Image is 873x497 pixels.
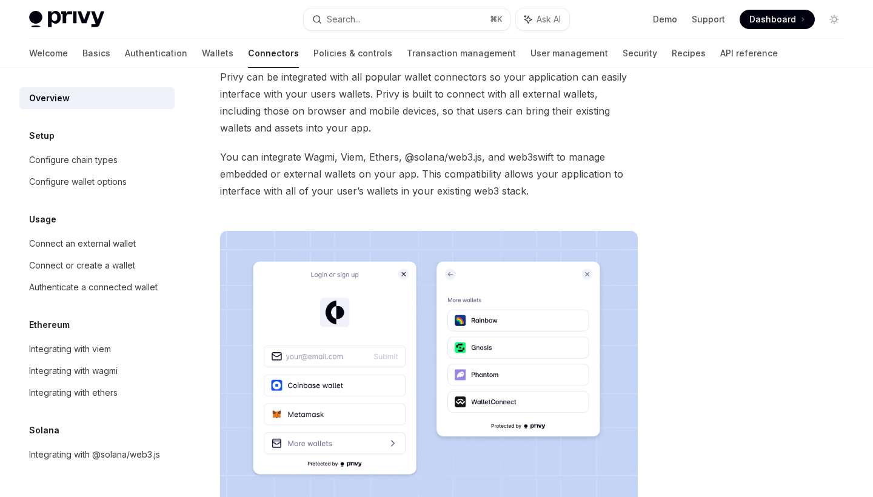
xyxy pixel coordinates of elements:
[824,10,844,29] button: Toggle dark mode
[313,39,392,68] a: Policies & controls
[29,280,158,295] div: Authenticate a connected wallet
[672,39,706,68] a: Recipes
[29,385,118,400] div: Integrating with ethers
[125,39,187,68] a: Authentication
[29,447,160,462] div: Integrating with @solana/web3.js
[749,13,796,25] span: Dashboard
[248,39,299,68] a: Connectors
[407,39,516,68] a: Transaction management
[29,423,59,438] h5: Solana
[537,13,561,25] span: Ask AI
[29,212,56,227] h5: Usage
[29,236,136,251] div: Connect an external wallet
[29,128,55,143] h5: Setup
[220,68,638,136] span: Privy can be integrated with all popular wallet connectors so your application can easily interfa...
[19,382,175,404] a: Integrating with ethers
[29,364,118,378] div: Integrating with wagmi
[19,171,175,193] a: Configure wallet options
[740,10,815,29] a: Dashboard
[220,148,638,199] span: You can integrate Wagmi, Viem, Ethers, @solana/web3.js, and web3swift to manage embedded or exter...
[490,15,503,24] span: ⌘ K
[19,149,175,171] a: Configure chain types
[720,39,778,68] a: API reference
[29,91,70,105] div: Overview
[623,39,657,68] a: Security
[19,87,175,109] a: Overview
[82,39,110,68] a: Basics
[516,8,569,30] button: Ask AI
[530,39,608,68] a: User management
[19,276,175,298] a: Authenticate a connected wallet
[19,338,175,360] a: Integrating with viem
[29,175,127,189] div: Configure wallet options
[19,360,175,382] a: Integrating with wagmi
[19,233,175,255] a: Connect an external wallet
[327,12,361,27] div: Search...
[29,153,118,167] div: Configure chain types
[19,255,175,276] a: Connect or create a wallet
[29,11,104,28] img: light logo
[202,39,233,68] a: Wallets
[29,39,68,68] a: Welcome
[19,444,175,465] a: Integrating with @solana/web3.js
[304,8,509,30] button: Search...⌘K
[653,13,677,25] a: Demo
[29,258,135,273] div: Connect or create a wallet
[29,342,111,356] div: Integrating with viem
[692,13,725,25] a: Support
[29,318,70,332] h5: Ethereum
